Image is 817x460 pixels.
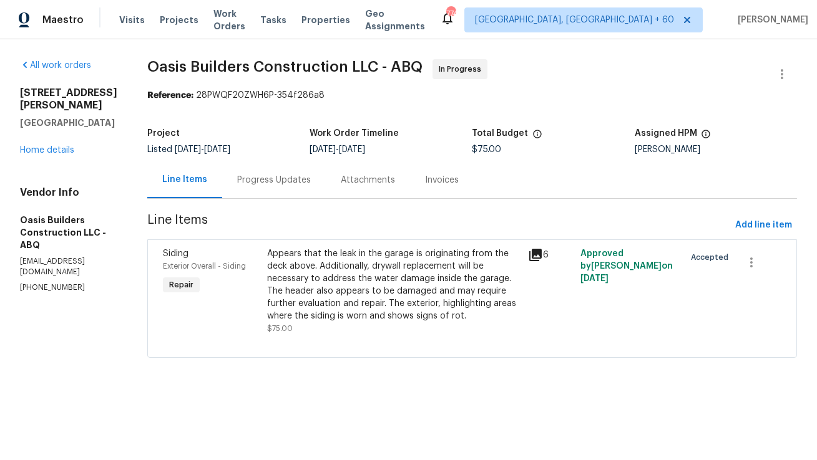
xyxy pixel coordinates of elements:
h2: [STREET_ADDRESS][PERSON_NAME] [20,87,117,112]
span: The hpm assigned to this work order. [701,129,711,145]
span: The total cost of line items that have been proposed by Opendoor. This sum includes line items th... [532,129,542,145]
div: 774 [446,7,455,20]
span: Work Orders [213,7,245,32]
span: $75.00 [472,145,502,154]
span: [GEOGRAPHIC_DATA], [GEOGRAPHIC_DATA] + 60 [475,14,674,26]
h5: Total Budget [472,129,529,138]
a: All work orders [20,61,91,70]
div: 28PWQF20ZWH6P-354f286a8 [147,89,797,102]
p: [EMAIL_ADDRESS][DOMAIN_NAME] [20,256,117,277]
span: - [310,145,365,154]
div: Line Items [162,173,207,186]
h5: [GEOGRAPHIC_DATA] [20,117,117,129]
span: Properties [301,14,350,26]
span: Geo Assignments [365,7,425,32]
h5: Work Order Timeline [310,129,399,138]
a: Home details [20,146,74,155]
span: [DATE] [339,145,365,154]
h5: Assigned HPM [635,129,697,138]
div: Attachments [341,174,395,186]
span: Add line item [735,218,792,233]
span: [DATE] [204,145,230,154]
span: Maestro [42,14,84,26]
span: Line Items [147,214,730,237]
span: [DATE] [580,274,609,283]
h5: Oasis Builders Construction LLC - ABQ [20,214,117,251]
span: - [175,145,230,154]
span: Repair [164,279,198,291]
span: Tasks [260,16,286,24]
h5: Project [147,129,180,138]
span: Oasis Builders Construction LLC - ABQ [147,59,423,74]
span: [DATE] [310,145,336,154]
span: Visits [119,14,145,26]
span: Projects [160,14,198,26]
div: Appears that the leak in the garage is originating from the deck above. Additionally, drywall rep... [267,247,521,322]
span: [PERSON_NAME] [733,14,808,26]
span: Siding [163,249,188,258]
button: Add line item [730,214,797,237]
h4: Vendor Info [20,186,117,199]
span: $75.00 [267,325,293,332]
span: In Progress [439,63,486,75]
div: [PERSON_NAME] [635,145,797,154]
span: Accepted [691,251,733,264]
span: Exterior Overall - Siding [163,262,246,270]
div: Invoices [425,174,459,186]
div: Progress Updates [237,174,311,186]
b: Reference: [147,91,193,100]
span: Approved by [PERSON_NAME] on [580,249,673,283]
span: Listed [147,145,230,154]
p: [PHONE_NUMBER] [20,282,117,293]
div: 6 [528,247,573,262]
span: [DATE] [175,145,201,154]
